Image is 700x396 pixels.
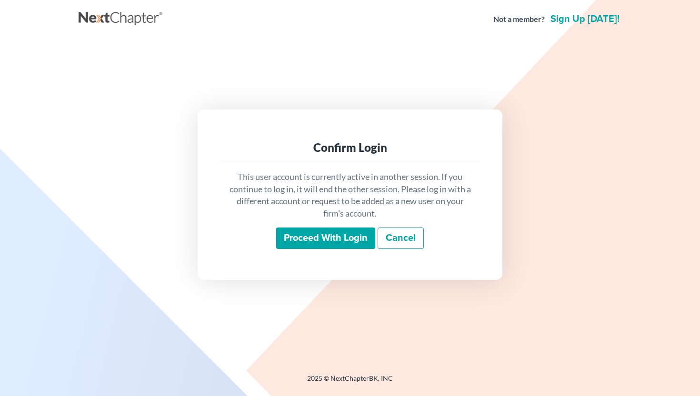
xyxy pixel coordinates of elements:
div: 2025 © NextChapterBK, INC [79,374,621,391]
input: Proceed with login [276,228,375,249]
a: Cancel [378,228,424,249]
strong: Not a member? [493,14,545,25]
p: This user account is currently active in another session. If you continue to log in, it will end ... [228,171,472,220]
div: Confirm Login [228,140,472,155]
a: Sign up [DATE]! [549,14,621,24]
